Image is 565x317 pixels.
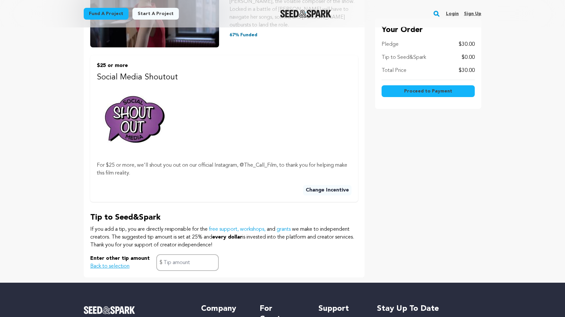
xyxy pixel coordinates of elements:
[303,185,351,195] button: Change Incentive
[90,212,358,223] p: Tip to Seed&Spark
[280,10,332,18] img: Seed&Spark Logo Dark Mode
[84,306,188,314] a: Seed&Spark Homepage
[201,304,247,314] h5: Company
[459,41,475,48] p: $30.00
[209,227,265,232] a: free support, workshops,
[318,304,364,314] h5: Support
[404,88,452,94] span: Proceed to Payment
[97,62,351,70] p: $25 or more
[156,254,219,271] input: Tip amount
[382,25,475,35] p: Your Order
[97,161,351,177] p: For $25 or more, we'll shout you out on our official Instagram, @The_Call_Film, to thank you for ...
[84,8,128,20] a: Fund a project
[212,235,242,240] span: every dollar
[382,54,426,61] p: Tip to Seed&Spark
[84,306,135,314] img: Seed&Spark Logo
[90,262,129,270] button: Back to selection
[382,67,406,75] p: Total Price
[446,8,459,19] a: Login
[462,54,475,61] p: $0.00
[377,304,481,314] h5: Stay up to date
[132,8,179,20] a: Start a project
[464,8,481,19] a: Sign up
[459,67,475,75] p: $30.00
[90,225,358,249] p: If you add a tip, you are directly responsible for the and we make to independent creators. The s...
[160,259,163,267] span: $
[382,85,475,97] button: Proceed to Payment
[277,227,291,232] a: grants
[97,72,351,83] p: Social Media Shoutout
[382,41,399,48] p: Pledge
[280,10,332,18] a: Seed&Spark Homepage
[97,85,170,159] img: incentive
[90,255,150,262] p: Enter other tip amount
[230,32,358,38] p: 67% Funded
